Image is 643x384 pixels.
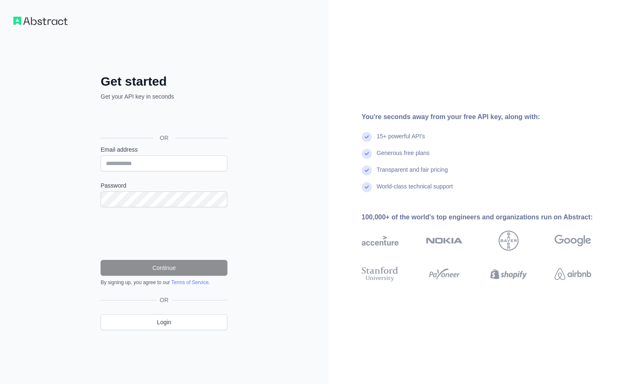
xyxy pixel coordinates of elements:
img: Workflow [13,17,68,25]
h2: Get started [101,74,227,89]
img: nokia [426,231,463,251]
img: check mark [362,182,372,192]
a: Login [101,314,227,330]
img: payoneer [426,265,463,283]
p: Get your API key in seconds [101,92,227,101]
a: Terms of Service [171,280,208,285]
img: check mark [362,165,372,175]
iframe: reCAPTCHA [101,217,227,250]
iframe: Sign in with Google Button [96,110,230,128]
img: bayer [499,231,519,251]
img: stanford university [362,265,398,283]
button: Continue [101,260,227,276]
img: shopify [490,265,527,283]
img: check mark [362,149,372,159]
div: World-class technical support [377,182,453,199]
span: OR [153,134,175,142]
div: You're seconds away from your free API key, along with: [362,112,618,122]
label: Email address [101,145,227,154]
img: google [555,231,591,251]
div: 100,000+ of the world's top engineers and organizations run on Abstract: [362,212,618,222]
img: check mark [362,132,372,142]
div: Transparent and fair pricing [377,165,448,182]
label: Password [101,181,227,190]
img: airbnb [555,265,591,283]
div: By signing up, you agree to our . [101,279,227,286]
img: accenture [362,231,398,251]
div: 15+ powerful API's [377,132,425,149]
div: Generous free plans [377,149,430,165]
span: OR [156,296,172,304]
